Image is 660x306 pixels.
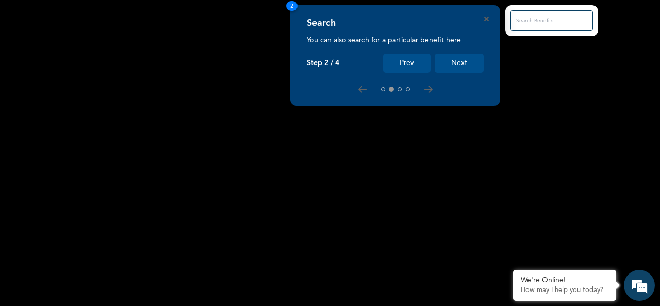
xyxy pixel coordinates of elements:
p: How may I help you today? [521,286,608,295]
input: Search Benefits... [510,10,593,31]
div: We're Online! [521,276,608,285]
p: Step 2 / 4 [307,59,339,68]
p: You can also search for a particular benefit here [307,35,484,45]
h4: Search [307,18,336,29]
button: Close [484,17,489,21]
button: Prev [383,54,431,73]
span: 2 [286,1,298,11]
button: Next [435,54,484,73]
